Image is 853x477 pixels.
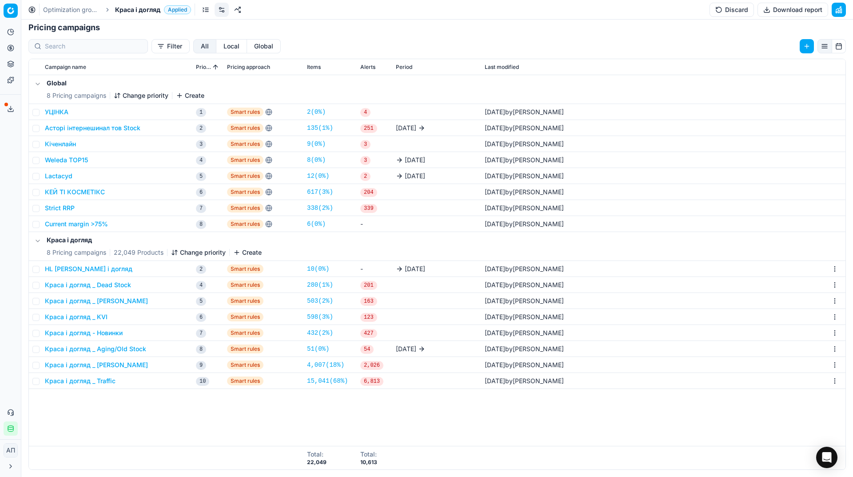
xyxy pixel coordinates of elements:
span: [DATE] [485,329,505,337]
div: Total : [360,450,377,459]
span: 8 Pricing campaigns [47,91,106,100]
button: Sorted by Priority ascending [211,63,220,72]
span: 5 [196,297,206,306]
span: Краса і догляд [115,5,160,14]
span: Applied [164,5,191,14]
span: [DATE] [485,188,505,196]
span: [DATE] [485,377,505,385]
span: [DATE] [485,108,505,116]
button: global [247,39,281,53]
div: by [PERSON_NAME] [485,313,564,321]
span: Smart rules [227,281,263,289]
span: 6,813 [360,377,383,386]
a: 503(2%) [307,297,333,305]
span: Items [307,64,321,71]
span: 8 [196,345,206,354]
div: by [PERSON_NAME] [485,361,564,369]
a: Optimization groups [43,5,100,14]
a: 280(1%) [307,281,333,289]
button: Кіченлайн [45,140,76,148]
span: Smart rules [227,361,263,369]
button: Weleda TOP15 [45,156,88,164]
span: [DATE] [396,124,416,132]
span: [DATE] [405,156,425,164]
span: [DATE] [485,297,505,305]
span: 54 [360,345,374,354]
button: Краса і догляд _ KVI [45,313,108,321]
span: 8 Pricing campaigns [47,248,106,257]
span: 10 [196,377,209,386]
button: Асторі інтернешинал тов Stock [45,124,140,132]
span: Smart rules [227,172,263,180]
div: by [PERSON_NAME] [485,140,564,148]
button: Download report [757,3,828,17]
span: 8 [196,220,206,229]
span: [DATE] [485,140,505,148]
span: 1 [196,108,206,117]
div: by [PERSON_NAME] [485,156,564,164]
span: Smart rules [227,156,263,164]
h5: Краса і догляд [47,236,262,245]
h1: Pricing campaigns [21,21,853,34]
span: 7 [196,204,206,213]
span: 22,049 Products [114,248,163,257]
button: Краса і догляд _ Aging/Old Stock [45,345,146,353]
button: Краса і догляд _ [PERSON_NAME] [45,361,148,369]
button: Change priority [171,248,226,257]
button: HL [PERSON_NAME] і догляд [45,265,132,273]
span: 9 [196,361,206,370]
span: [DATE] [485,172,505,180]
span: 4 [196,156,206,165]
a: 4,007(18%) [307,361,344,369]
span: Campaign name [45,64,86,71]
span: Smart rules [227,329,263,337]
td: - [357,216,392,232]
button: Краса і догляд - Новинки [45,329,123,337]
span: [DATE] [485,313,505,321]
button: Краса і догляд _ Traffic [45,377,116,385]
span: 7 [196,329,206,338]
div: by [PERSON_NAME] [485,172,564,180]
button: Краса і догляд _ Dead Stock [45,281,131,289]
span: 2 [360,172,371,181]
span: [DATE] [485,361,505,369]
nav: breadcrumb [43,5,191,14]
span: [DATE] [485,156,505,164]
span: Smart rules [227,220,263,228]
span: [DATE] [485,345,505,353]
span: Smart rules [227,377,263,385]
button: Filter [151,39,190,53]
span: [DATE] [485,124,505,132]
span: 204 [360,188,377,197]
button: Change priority [114,91,168,100]
div: by [PERSON_NAME] [485,188,564,196]
a: 9(0%) [307,140,326,148]
a: 51(0%) [307,345,329,353]
div: by [PERSON_NAME] [485,108,564,116]
div: by [PERSON_NAME] [485,220,564,228]
button: АП [4,443,18,457]
span: [DATE] [485,281,505,289]
a: 432(2%) [307,329,333,337]
span: 2,026 [360,361,383,370]
a: 12(0%) [307,172,329,180]
span: 6 [196,313,206,322]
span: 3 [360,140,371,149]
button: Create [176,91,204,100]
span: [DATE] [485,265,505,273]
div: by [PERSON_NAME] [485,204,564,212]
span: 2 [196,265,206,274]
button: local [216,39,247,53]
a: 10(0%) [307,265,329,273]
h5: Global [47,79,204,88]
span: 163 [360,297,377,306]
span: Smart rules [227,313,263,321]
button: all [193,39,216,53]
a: 338(2%) [307,204,333,212]
button: КЕЙ ТІ КОСМЕТІКС [45,188,105,196]
span: 2 [196,124,206,133]
span: [DATE] [405,265,425,273]
div: 10,613 [360,459,377,466]
span: 5 [196,172,206,181]
span: Smart rules [227,108,263,116]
